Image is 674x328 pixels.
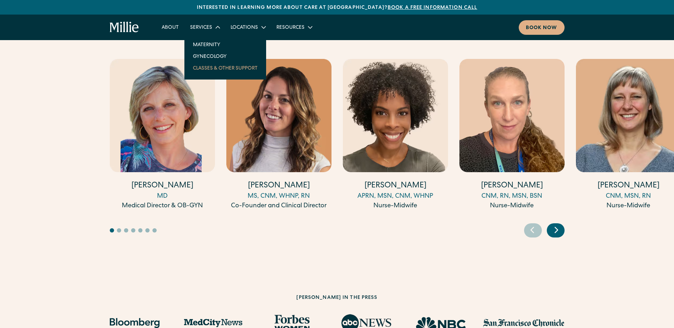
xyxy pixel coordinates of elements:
[187,62,263,74] a: Classes & Other Support
[343,181,448,192] h4: [PERSON_NAME]
[524,223,542,237] div: Previous slide
[110,201,215,211] div: Medical Director & OB-GYN
[152,228,157,233] button: Go to slide 7
[276,24,304,32] div: Resources
[110,318,160,328] img: Bloomberg logo
[110,192,215,201] div: MD
[519,20,565,35] a: Book now
[124,228,128,233] button: Go to slide 3
[110,22,139,33] a: home
[388,5,477,10] a: Book a free information call
[343,59,448,211] a: [PERSON_NAME]APRN, MSN, CNM, WHNPNurse-Midwife
[187,39,263,50] a: Maternity
[226,59,331,212] div: 2 / 16
[131,228,135,233] button: Go to slide 4
[110,59,215,212] div: 1 / 16
[190,24,212,32] div: Services
[110,228,114,233] button: Go to slide 1
[526,24,557,32] div: Book now
[110,181,215,192] h4: [PERSON_NAME]
[459,192,565,201] div: CNM, RN, MSN, BSN
[145,228,150,233] button: Go to slide 6
[226,192,331,201] div: MS, CNM, WHNP, RN
[343,201,448,211] div: Nurse-Midwife
[343,192,448,201] div: APRN, MSN, CNM, WHNP
[184,33,266,80] nav: Services
[343,59,448,212] div: 3 / 16
[184,319,242,327] img: MedCity News logo
[226,201,331,211] div: Co-Founder and Clinical Director
[138,228,142,233] button: Go to slide 5
[201,294,474,302] h2: [PERSON_NAME] in the press
[225,21,271,33] div: Locations
[184,21,225,33] div: Services
[459,59,565,212] div: 4 / 16
[187,50,263,62] a: Gynecology
[117,228,121,233] button: Go to slide 2
[459,59,565,211] a: [PERSON_NAME]CNM, RN, MSN, BSNNurse-Midwife
[226,181,331,192] h4: [PERSON_NAME]
[547,223,565,237] div: Next slide
[459,201,565,211] div: Nurse-Midwife
[483,319,565,327] img: San Francisco Chronicle logo
[110,59,215,211] a: [PERSON_NAME]MDMedical Director & OB-GYN
[156,21,184,33] a: About
[459,181,565,192] h4: [PERSON_NAME]
[231,24,258,32] div: Locations
[271,21,317,33] div: Resources
[226,59,331,211] a: [PERSON_NAME]MS, CNM, WHNP, RNCo-Founder and Clinical Director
